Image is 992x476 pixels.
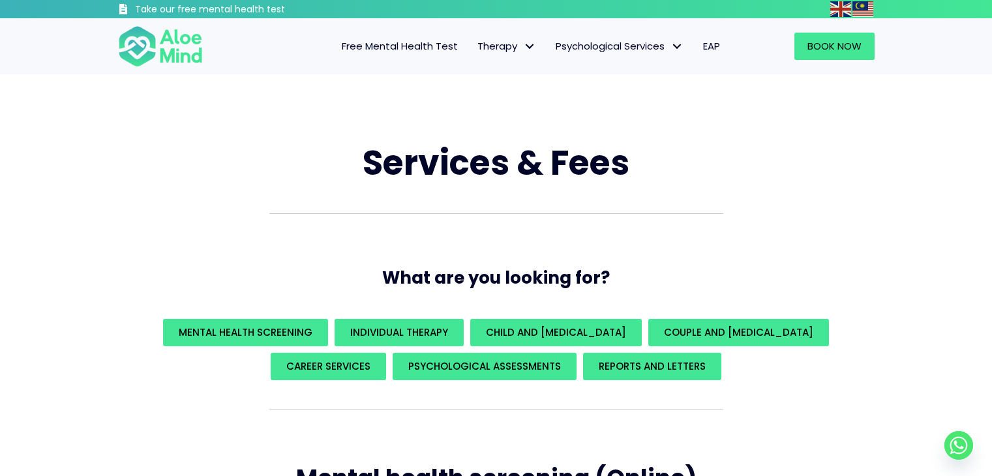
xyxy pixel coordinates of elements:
span: Individual Therapy [350,325,448,339]
a: EAP [693,33,730,60]
span: Mental Health Screening [179,325,312,339]
span: REPORTS AND LETTERS [599,359,706,373]
a: Child and [MEDICAL_DATA] [470,319,642,346]
span: Therapy [477,39,536,53]
span: EAP [703,39,720,53]
a: Book Now [794,33,875,60]
a: Psychological ServicesPsychological Services: submenu [546,33,693,60]
a: Take our free mental health test [118,3,355,18]
nav: Menu [220,33,730,60]
span: Book Now [807,39,862,53]
span: Psychological Services: submenu [668,37,687,56]
a: Psychological assessments [393,353,577,380]
a: Career Services [271,353,386,380]
span: Career Services [286,359,370,373]
a: REPORTS AND LETTERS [583,353,721,380]
span: Couple and [MEDICAL_DATA] [664,325,813,339]
a: Individual Therapy [335,319,464,346]
a: Whatsapp [944,431,973,460]
a: TherapyTherapy: submenu [468,33,546,60]
a: Malay [852,1,875,16]
img: ms [852,1,873,17]
a: Free Mental Health Test [332,33,468,60]
h3: Take our free mental health test [135,3,355,16]
img: en [830,1,851,17]
span: Therapy: submenu [520,37,539,56]
span: What are you looking for? [382,266,610,290]
a: English [830,1,852,16]
span: Free Mental Health Test [342,39,458,53]
span: Child and [MEDICAL_DATA] [486,325,626,339]
div: What are you looking for? [118,316,875,383]
img: Aloe mind Logo [118,25,203,68]
span: Services & Fees [363,139,629,186]
a: Couple and [MEDICAL_DATA] [648,319,829,346]
a: Mental Health Screening [163,319,328,346]
span: Psychological Services [556,39,684,53]
span: Psychological assessments [408,359,561,373]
